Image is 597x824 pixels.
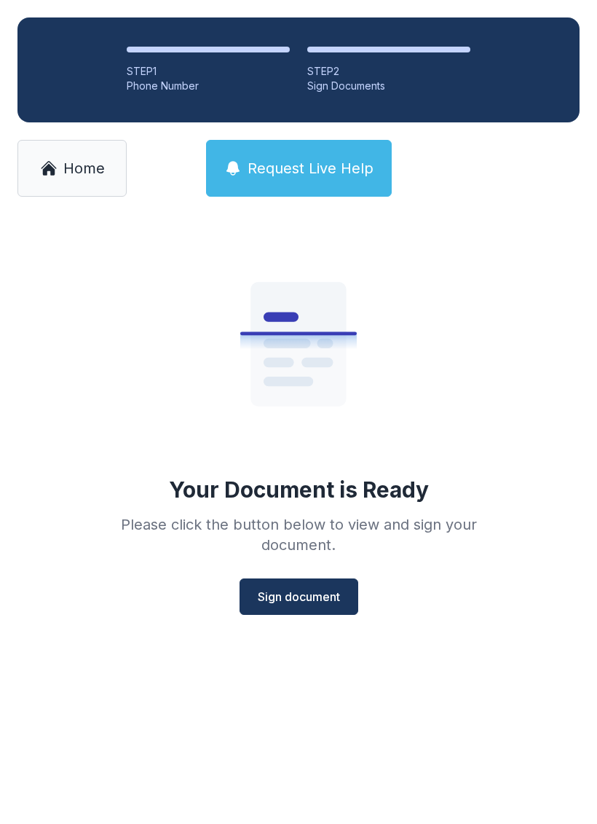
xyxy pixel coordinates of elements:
div: Phone Number [127,79,290,93]
div: Your Document is Ready [169,476,429,503]
span: Sign document [258,588,340,605]
div: Please click the button below to view and sign your document. [89,514,508,555]
div: STEP 1 [127,64,290,79]
span: Request Live Help [248,158,373,178]
span: Home [63,158,105,178]
div: Sign Documents [307,79,470,93]
div: STEP 2 [307,64,470,79]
